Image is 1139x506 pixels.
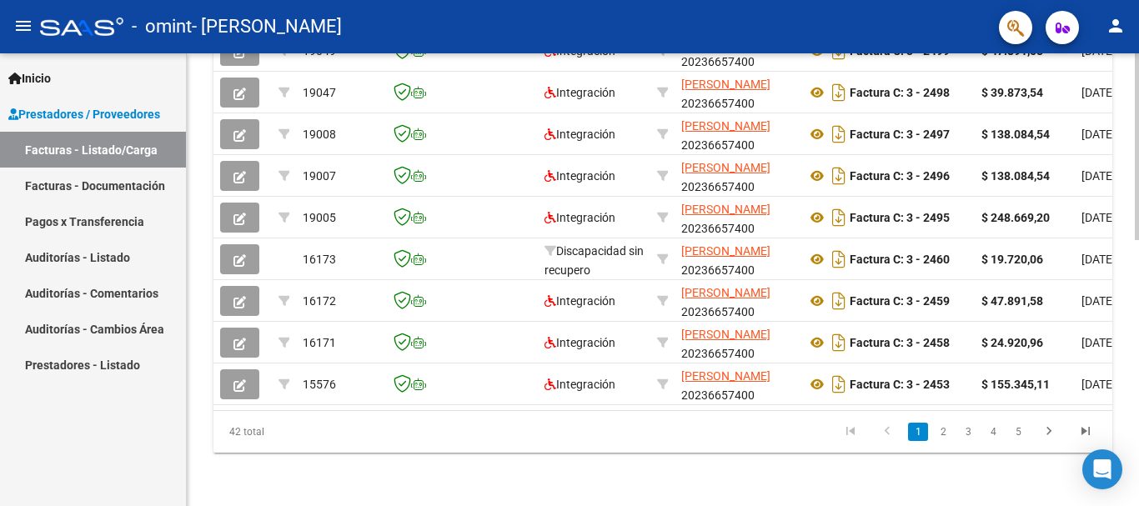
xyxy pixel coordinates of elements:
[850,169,950,183] strong: Factura C: 3 - 2496
[544,294,615,308] span: Integración
[850,294,950,308] strong: Factura C: 3 - 2459
[192,8,342,45] span: - [PERSON_NAME]
[1081,378,1116,391] span: [DATE]
[681,203,770,216] span: [PERSON_NAME]
[828,329,850,356] i: Descargar documento
[828,163,850,189] i: Descargar documento
[931,418,956,446] li: page 2
[981,211,1050,224] strong: $ 248.669,20
[933,423,953,441] a: 2
[1081,294,1116,308] span: [DATE]
[850,378,950,391] strong: Factura C: 3 - 2453
[544,169,615,183] span: Integración
[983,423,1003,441] a: 4
[828,121,850,148] i: Descargar documento
[303,211,336,224] span: 19005
[303,169,336,183] span: 19007
[681,367,793,402] div: 20236657400
[544,128,615,141] span: Integración
[681,158,793,193] div: 20236657400
[681,325,793,360] div: 20236657400
[544,86,615,99] span: Integración
[132,8,192,45] span: - omint
[681,369,770,383] span: [PERSON_NAME]
[828,371,850,398] i: Descargar documento
[213,411,390,453] div: 42 total
[681,200,793,235] div: 20236657400
[828,204,850,231] i: Descargar documento
[303,336,336,349] span: 16171
[835,423,866,441] a: go to first page
[303,86,336,99] span: 19047
[1008,423,1028,441] a: 5
[828,79,850,106] i: Descargar documento
[681,161,770,174] span: [PERSON_NAME]
[850,211,950,224] strong: Factura C: 3 - 2495
[544,244,644,277] span: Discapacidad sin recupero
[850,336,950,349] strong: Factura C: 3 - 2458
[981,418,1006,446] li: page 4
[1081,211,1116,224] span: [DATE]
[850,253,950,266] strong: Factura C: 3 - 2460
[850,44,950,58] strong: Factura C: 3 - 2499
[303,294,336,308] span: 16172
[1082,449,1122,489] div: Open Intercom Messenger
[681,244,770,258] span: [PERSON_NAME]
[908,423,928,441] a: 1
[544,211,615,224] span: Integración
[1006,418,1031,446] li: page 5
[871,423,903,441] a: go to previous page
[828,246,850,273] i: Descargar documento
[681,283,793,318] div: 20236657400
[681,242,793,277] div: 20236657400
[956,418,981,446] li: page 3
[981,378,1050,391] strong: $ 155.345,11
[981,128,1050,141] strong: $ 138.084,54
[681,78,770,91] span: [PERSON_NAME]
[1081,86,1116,99] span: [DATE]
[850,86,950,99] strong: Factura C: 3 - 2498
[1081,128,1116,141] span: [DATE]
[906,418,931,446] li: page 1
[828,288,850,314] i: Descargar documento
[981,253,1043,266] strong: $ 19.720,06
[681,328,770,341] span: [PERSON_NAME]
[681,286,770,299] span: [PERSON_NAME]
[850,128,950,141] strong: Factura C: 3 - 2497
[981,169,1050,183] strong: $ 138.084,54
[544,336,615,349] span: Integración
[1106,16,1126,36] mat-icon: person
[1081,169,1116,183] span: [DATE]
[1081,253,1116,266] span: [DATE]
[8,105,160,123] span: Prestadores / Proveedores
[8,69,51,88] span: Inicio
[13,16,33,36] mat-icon: menu
[1033,423,1065,441] a: go to next page
[1081,336,1116,349] span: [DATE]
[303,128,336,141] span: 19008
[1070,423,1101,441] a: go to last page
[958,423,978,441] a: 3
[303,378,336,391] span: 15576
[681,119,770,133] span: [PERSON_NAME]
[981,336,1043,349] strong: $ 24.920,96
[681,117,793,152] div: 20236657400
[981,294,1043,308] strong: $ 47.891,58
[981,86,1043,99] strong: $ 39.873,54
[303,253,336,266] span: 16173
[681,75,793,110] div: 20236657400
[544,378,615,391] span: Integración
